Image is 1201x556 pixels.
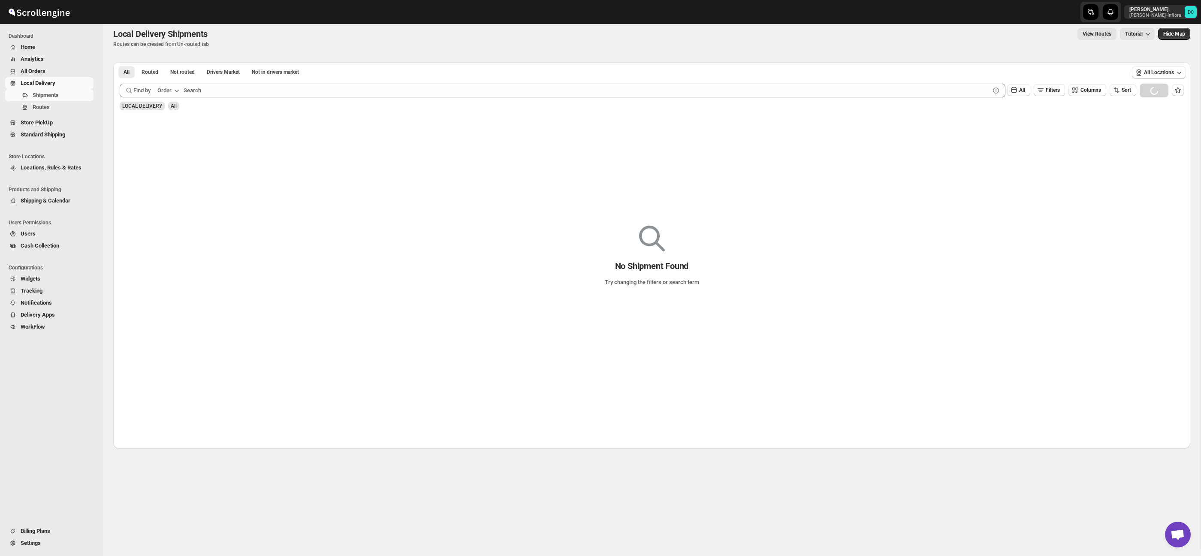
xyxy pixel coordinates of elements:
[5,309,94,321] button: Delivery Apps
[1165,522,1191,547] a: Open chat
[1122,87,1131,93] span: Sort
[1034,84,1065,96] button: Filters
[184,84,990,97] input: Search
[122,103,162,109] span: LOCAL DELIVERY
[1110,84,1136,96] button: Sort
[21,230,36,237] span: Users
[1019,87,1025,93] span: All
[247,66,304,78] button: Un-claimable
[1077,28,1117,40] button: view route
[33,92,59,98] span: Shipments
[1129,6,1181,13] p: [PERSON_NAME]
[1046,87,1060,93] span: Filters
[133,86,151,95] span: Find by
[9,219,97,226] span: Users Permissions
[171,103,177,109] span: All
[5,273,94,285] button: Widgets
[1132,66,1186,79] button: All Locations
[21,80,55,86] span: Local Delivery
[5,89,94,101] button: Shipments
[5,162,94,174] button: Locations, Rules & Rates
[1158,28,1190,40] button: Map action label
[21,164,81,171] span: Locations, Rules & Rates
[1144,69,1174,76] span: All Locations
[124,69,130,76] span: All
[142,69,158,76] span: Routed
[136,66,163,78] button: Routed
[5,321,94,333] button: WorkFlow
[1068,84,1106,96] button: Columns
[9,264,97,271] span: Configurations
[21,287,42,294] span: Tracking
[113,41,211,48] p: Routes can be created from Un-routed tab
[7,1,71,23] img: ScrollEngine
[5,297,94,309] button: Notifications
[21,119,53,126] span: Store PickUp
[5,525,94,537] button: Billing Plans
[157,86,172,95] div: Order
[21,242,59,249] span: Cash Collection
[202,66,245,78] button: Claimable
[9,153,97,160] span: Store Locations
[21,68,45,74] span: All Orders
[5,53,94,65] button: Analytics
[1129,13,1181,18] p: [PERSON_NAME]-inflora
[5,65,94,77] button: All Orders
[5,228,94,240] button: Users
[113,29,208,39] span: Local Delivery Shipments
[118,66,135,78] button: All
[21,275,40,282] span: Widgets
[21,56,44,62] span: Analytics
[9,186,97,193] span: Products and Shipping
[1083,30,1111,37] span: View Routes
[5,41,94,53] button: Home
[5,240,94,252] button: Cash Collection
[1124,5,1198,19] button: User menu
[1185,6,1197,18] span: DAVID CORONADO
[5,285,94,297] button: Tracking
[605,278,699,287] p: Try changing the filters or search term
[21,197,70,204] span: Shipping & Calendar
[5,101,94,113] button: Routes
[1188,9,1194,15] text: DC
[165,66,200,78] button: Unrouted
[21,323,45,330] span: WorkFlow
[9,33,97,39] span: Dashboard
[1163,30,1185,37] span: Hide Map
[152,84,186,97] button: Order
[21,131,65,138] span: Standard Shipping
[5,195,94,207] button: Shipping & Calendar
[1125,31,1143,37] span: Tutorial
[21,44,35,50] span: Home
[21,311,55,318] span: Delivery Apps
[170,69,195,76] span: Not routed
[33,104,50,110] span: Routes
[615,261,689,271] p: No Shipment Found
[1080,87,1101,93] span: Columns
[639,226,665,251] img: Empty search results
[21,528,50,534] span: Billing Plans
[1120,28,1155,40] button: Tutorial
[21,299,52,306] span: Notifications
[21,540,41,546] span: Settings
[1007,84,1030,96] button: All
[252,69,299,76] span: Not in drivers market
[5,537,94,549] button: Settings
[207,69,240,76] span: Drivers Market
